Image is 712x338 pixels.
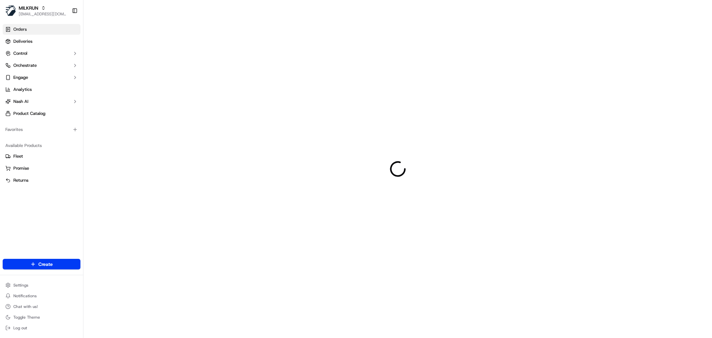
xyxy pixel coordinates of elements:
[13,165,29,171] span: Promise
[3,96,80,107] button: Nash AI
[19,5,38,11] button: MILKRUN
[3,302,80,311] button: Chat with us!
[5,153,78,159] a: Fleet
[3,291,80,301] button: Notifications
[13,177,28,183] span: Returns
[19,11,66,17] button: [EMAIL_ADDRESS][DOMAIN_NAME]
[3,124,80,135] div: Favorites
[5,177,78,183] a: Returns
[38,261,53,268] span: Create
[13,153,23,159] span: Fleet
[13,38,32,44] span: Deliveries
[3,60,80,71] button: Orchestrate
[13,26,27,32] span: Orders
[13,99,28,105] span: Nash AI
[13,304,38,309] span: Chat with us!
[13,283,28,288] span: Settings
[3,36,80,47] a: Deliveries
[13,62,37,68] span: Orchestrate
[3,72,80,83] button: Engage
[3,259,80,270] button: Create
[3,175,80,186] button: Returns
[13,325,27,331] span: Log out
[3,140,80,151] div: Available Products
[3,48,80,59] button: Control
[3,3,69,19] button: MILKRUNMILKRUN[EMAIL_ADDRESS][DOMAIN_NAME]
[3,151,80,162] button: Fleet
[5,5,16,16] img: MILKRUN
[5,165,78,171] a: Promise
[3,281,80,290] button: Settings
[3,108,80,119] a: Product Catalog
[13,50,27,56] span: Control
[3,313,80,322] button: Toggle Theme
[3,84,80,95] a: Analytics
[13,315,40,320] span: Toggle Theme
[3,163,80,174] button: Promise
[13,87,32,93] span: Analytics
[13,74,28,80] span: Engage
[13,293,37,299] span: Notifications
[3,323,80,333] button: Log out
[13,111,45,117] span: Product Catalog
[3,24,80,35] a: Orders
